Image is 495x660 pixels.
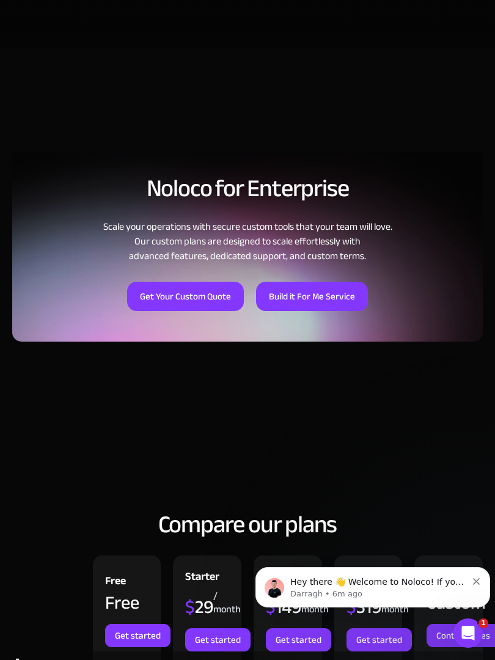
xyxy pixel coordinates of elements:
[266,628,331,651] a: Get started
[453,618,483,648] iframe: Intercom live chat
[185,590,195,624] span: $
[185,598,213,616] div: 29
[346,628,412,651] a: Get started
[127,282,244,311] a: Get Your Custom Quote
[185,628,251,651] a: Get started
[12,177,483,201] h2: Noloco for Enterprise
[256,282,368,311] a: Build it For Me Service
[105,572,126,593] div: Free
[12,513,483,537] h2: Compare our plans
[105,593,139,612] div: Free
[185,568,219,589] div: Starter
[213,589,241,616] div: / month
[105,624,170,647] a: Get started
[479,618,488,628] span: 1
[12,219,483,263] div: Scale your operations with secure custom tools that your team will love. Our custom plans are des...
[251,541,495,627] iframe: Intercom notifications message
